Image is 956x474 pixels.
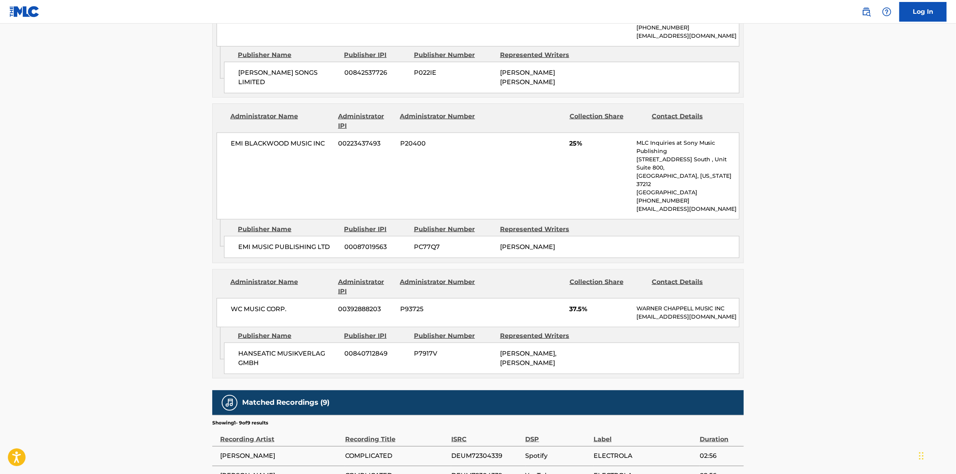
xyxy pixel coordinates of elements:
img: MLC Logo [9,6,40,17]
div: Publisher Number [414,50,494,60]
span: P20400 [400,139,476,148]
p: [STREET_ADDRESS] South , Unit Suite 800, [636,155,739,172]
div: Recording Title [345,426,447,444]
p: WARNER CHAPPELL MUSIC INC [636,304,739,313]
a: Public Search [859,4,874,20]
h5: Matched Recordings (9) [242,398,329,407]
span: PC77Q7 [414,242,494,252]
div: Administrator Name [230,112,332,131]
span: 00087019563 [344,242,408,252]
div: Publisher IPI [344,225,408,234]
span: P7917V [414,349,494,358]
p: [GEOGRAPHIC_DATA], [US_STATE] 37212 [636,172,739,188]
span: 02:56 [700,451,740,461]
p: [EMAIL_ADDRESS][DOMAIN_NAME] [636,205,739,213]
span: 00842537726 [344,68,408,77]
a: Log In [899,2,947,22]
span: 37.5% [570,304,631,314]
span: WC MUSIC CORP. [231,304,333,314]
div: Publisher Number [414,331,494,341]
div: Administrator IPI [338,112,394,131]
img: Matched Recordings [225,398,234,408]
div: ISRC [451,426,521,444]
div: DSP [526,426,590,444]
div: Publisher Name [238,331,338,341]
div: Drag [919,444,924,468]
div: Collection Share [570,112,646,131]
span: HANSEATIC MUSIKVERLAG GMBH [238,349,338,368]
span: ELECTROLA [594,451,696,461]
div: Collection Share [570,277,646,296]
div: Publisher IPI [344,50,408,60]
iframe: Chat Widget [917,436,956,474]
span: 00392888203 [338,304,394,314]
div: Represented Writers [500,331,580,341]
div: Contact Details [652,112,728,131]
div: Contact Details [652,277,728,296]
div: Administrator IPI [338,277,394,296]
span: COMPLICATED [345,451,447,461]
div: Label [594,426,696,444]
div: Help [879,4,895,20]
p: Showing 1 - 9 of 9 results [212,419,268,426]
span: [PERSON_NAME] SONGS LIMITED [238,68,338,87]
div: Represented Writers [500,50,580,60]
div: Administrator Number [400,112,476,131]
span: [PERSON_NAME] [PERSON_NAME] [500,69,555,86]
div: Represented Writers [500,225,580,234]
span: 25% [570,139,631,148]
div: Administrator Name [230,277,332,296]
p: [PHONE_NUMBER] [636,197,739,205]
span: EMI MUSIC PUBLISHING LTD [238,242,338,252]
span: [PERSON_NAME] [220,451,341,461]
div: Recording Artist [220,426,341,444]
div: Publisher Name [238,50,338,60]
span: EMI BLACKWOOD MUSIC INC [231,139,333,148]
div: Administrator Number [400,277,476,296]
p: [GEOGRAPHIC_DATA] [636,188,739,197]
div: Publisher Name [238,225,338,234]
img: help [882,7,892,17]
span: 00840712849 [344,349,408,358]
span: Spotify [526,451,590,461]
span: [PERSON_NAME], [PERSON_NAME] [500,350,557,367]
div: Publisher IPI [344,331,408,341]
span: DEUM72304339 [451,451,521,461]
span: 00223437493 [338,139,394,148]
p: [PHONE_NUMBER] [636,24,739,32]
div: Publisher Number [414,225,494,234]
img: search [862,7,871,17]
span: P022IE [414,68,494,77]
span: [PERSON_NAME] [500,243,555,251]
div: Duration [700,426,740,444]
p: [EMAIL_ADDRESS][DOMAIN_NAME] [636,32,739,40]
p: [EMAIL_ADDRESS][DOMAIN_NAME] [636,313,739,321]
span: P93725 [400,304,476,314]
p: MLC Inquiries at Sony Music Publishing [636,139,739,155]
